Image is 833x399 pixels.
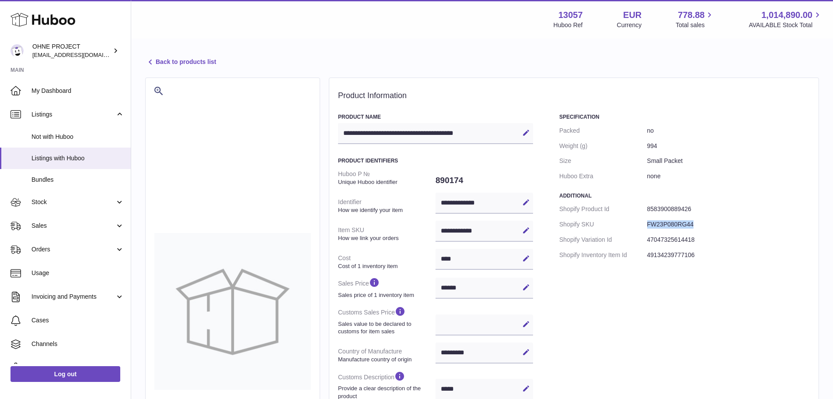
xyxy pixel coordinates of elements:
a: 1,014,890.00 AVAILABLE Stock Total [749,9,823,29]
dt: Item SKU [338,222,436,245]
strong: EUR [623,9,641,21]
img: no-photo-large.jpg [154,233,311,390]
span: Channels [31,340,124,348]
span: Settings [31,364,124,372]
strong: Unique Huboo identifier [338,178,433,186]
dd: 47047325614418 [647,232,810,247]
span: Cases [31,316,124,325]
span: Bundles [31,176,124,184]
dd: FW23P080RG44 [647,217,810,232]
img: internalAdmin-13057@internal.huboo.com [10,44,24,57]
dt: Shopify Product Id [559,201,647,217]
strong: 13057 [558,9,583,21]
strong: Manufacture country of origin [338,356,433,364]
dt: Sales Price [338,273,436,302]
dd: 8583900889426 [647,201,810,217]
a: Log out [10,366,120,382]
span: Listings with Huboo [31,154,124,162]
dt: Shopify SKU [559,217,647,232]
span: Total sales [676,21,714,29]
dt: Huboo Extra [559,169,647,184]
dt: Customs Sales Price [338,302,436,339]
strong: Cost of 1 inventory item [338,262,433,270]
span: My Dashboard [31,87,124,95]
div: Huboo Ref [554,21,583,29]
h2: Product Information [338,91,810,101]
dd: Small Packet [647,153,810,169]
span: AVAILABLE Stock Total [749,21,823,29]
span: 1,014,890.00 [761,9,812,21]
a: Back to products list [145,57,216,67]
span: Not with Huboo [31,133,124,141]
dt: Packed [559,123,647,138]
dt: Identifier [338,194,436,217]
span: Listings [31,110,115,119]
a: 778.88 Total sales [676,9,714,29]
dt: Huboo P № [338,166,436,189]
dt: Weight (g) [559,138,647,154]
dt: Cost [338,251,436,273]
dt: Shopify Variation Id [559,232,647,247]
h3: Additional [559,192,810,199]
h3: Product Identifiers [338,157,533,164]
strong: Sales price of 1 inventory item [338,291,433,299]
dd: 994 [647,138,810,154]
strong: How we identify your item [338,206,433,214]
dd: none [647,169,810,184]
dd: 49134239777106 [647,247,810,263]
span: 778.88 [678,9,704,21]
dd: no [647,123,810,138]
dt: Size [559,153,647,169]
span: Stock [31,198,115,206]
div: Currency [617,21,642,29]
h3: Specification [559,113,810,120]
dt: Shopify Inventory Item Id [559,247,647,263]
div: OHNE PROJECT [32,42,111,59]
span: Invoicing and Payments [31,293,115,301]
span: Orders [31,245,115,254]
span: Sales [31,222,115,230]
dt: Country of Manufacture [338,344,436,367]
strong: How we link your orders [338,234,433,242]
span: Usage [31,269,124,277]
strong: Sales value to be declared to customs for item sales [338,320,433,335]
dd: 890174 [436,171,533,190]
h3: Product Name [338,113,533,120]
span: [EMAIL_ADDRESS][DOMAIN_NAME] [32,51,129,58]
